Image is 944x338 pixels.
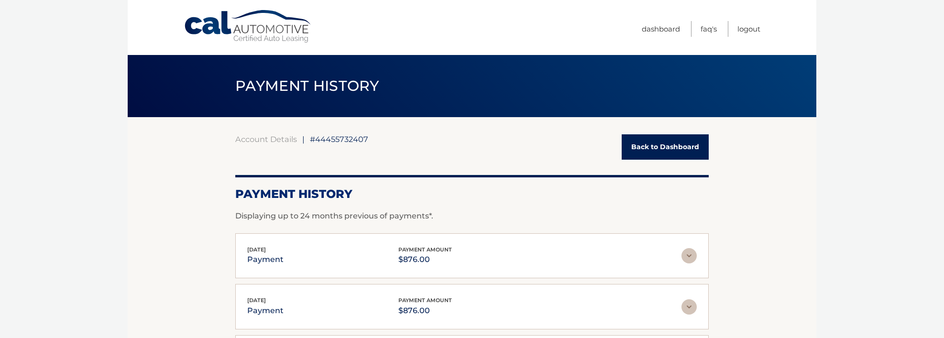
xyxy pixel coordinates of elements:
img: accordion-rest.svg [681,299,697,315]
p: payment [247,304,284,317]
h2: Payment History [235,187,709,201]
img: accordion-rest.svg [681,248,697,263]
p: payment [247,253,284,266]
a: Cal Automotive [184,10,313,44]
a: Dashboard [642,21,680,37]
a: Logout [737,21,760,37]
span: payment amount [398,246,452,253]
span: [DATE] [247,246,266,253]
a: Back to Dashboard [622,134,709,160]
a: Account Details [235,134,297,144]
p: $876.00 [398,304,452,317]
span: | [302,134,305,144]
span: PAYMENT HISTORY [235,77,379,95]
a: FAQ's [701,21,717,37]
span: payment amount [398,297,452,304]
span: [DATE] [247,297,266,304]
p: $876.00 [398,253,452,266]
span: #44455732407 [310,134,368,144]
p: Displaying up to 24 months previous of payments*. [235,210,709,222]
